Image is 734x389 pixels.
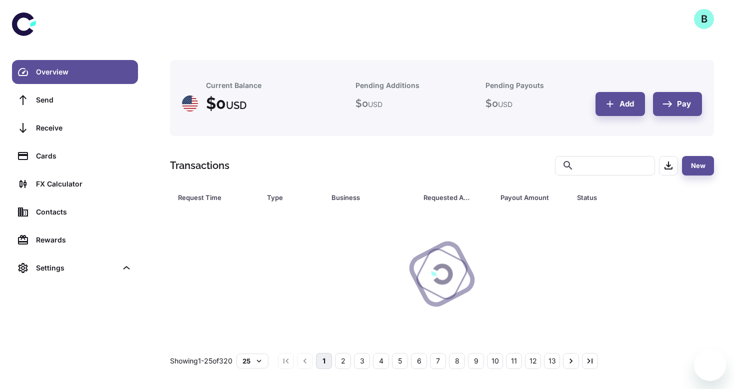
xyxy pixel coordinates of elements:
div: Status [577,190,659,204]
div: Receive [36,122,132,133]
a: Cards [12,144,138,168]
span: USD [226,99,246,111]
a: Contacts [12,200,138,224]
h6: Pending Additions [355,80,419,91]
button: Go to next page [563,353,579,369]
a: FX Calculator [12,172,138,196]
div: Request Time [178,190,242,204]
span: USD [498,100,512,108]
span: Payout Amount [500,190,565,204]
button: Go to page 2 [335,353,351,369]
button: Go to page 6 [411,353,427,369]
span: USD [368,100,382,108]
div: FX Calculator [36,178,132,189]
h4: $ 0 [206,91,246,115]
button: Go to page 3 [354,353,370,369]
div: Settings [12,256,138,280]
h5: $ 0 [355,96,382,111]
div: Payout Amount [500,190,552,204]
button: Add [595,92,645,116]
button: Go to page 5 [392,353,408,369]
div: Requested Amount [423,190,475,204]
h5: $ 0 [485,96,512,111]
button: page 1 [316,353,332,369]
nav: pagination navigation [276,353,599,369]
h6: Pending Payouts [485,80,544,91]
a: Receive [12,116,138,140]
div: Rewards [36,234,132,245]
button: Go to page 8 [449,353,465,369]
div: Contacts [36,206,132,217]
button: Go to page 13 [544,353,560,369]
p: Showing 1-25 of 320 [170,355,232,366]
button: New [682,156,714,175]
button: Go to page 9 [468,353,484,369]
span: Type [267,190,319,204]
div: Settings [36,262,117,273]
span: Status [577,190,672,204]
button: B [694,9,714,29]
button: Go to page 7 [430,353,446,369]
h6: Current Balance [206,80,261,91]
div: Overview [36,66,132,77]
button: Go to page 11 [506,353,522,369]
span: Request Time [178,190,255,204]
div: Cards [36,150,132,161]
div: Send [36,94,132,105]
iframe: Button to launch messaging window, conversation in progress [694,349,726,381]
span: Requested Amount [423,190,488,204]
button: Go to page 12 [525,353,541,369]
a: Overview [12,60,138,84]
a: Send [12,88,138,112]
button: Go to page 4 [373,353,389,369]
h1: Transactions [170,158,229,173]
a: Rewards [12,228,138,252]
div: Type [267,190,306,204]
button: Go to page 10 [487,353,503,369]
button: Go to last page [582,353,598,369]
button: Pay [653,92,702,116]
button: 25 [236,353,268,368]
